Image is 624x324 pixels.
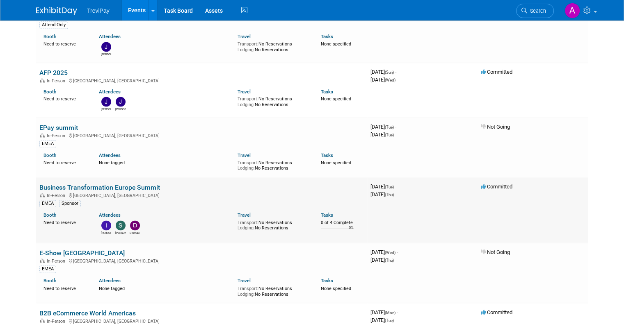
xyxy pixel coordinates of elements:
[370,257,394,263] span: [DATE]
[99,89,121,95] a: Attendees
[47,193,68,198] span: In-Person
[385,125,394,129] span: (Tue)
[385,250,395,255] span: (Wed)
[43,212,56,218] a: Booth
[395,69,396,75] span: -
[101,230,111,235] div: Inez Berkhof
[115,106,126,111] div: Jim Salerno
[39,77,364,84] div: [GEOGRAPHIC_DATA], [GEOGRAPHIC_DATA]
[39,192,364,198] div: [GEOGRAPHIC_DATA], [GEOGRAPHIC_DATA]
[39,257,364,264] div: [GEOGRAPHIC_DATA], [GEOGRAPHIC_DATA]
[39,124,78,131] a: EPay summit
[238,278,251,283] a: Travel
[39,317,364,324] div: [GEOGRAPHIC_DATA], [GEOGRAPHIC_DATA]
[370,124,396,130] span: [DATE]
[370,317,394,323] span: [DATE]
[40,78,45,82] img: In-Person Event
[385,193,394,197] span: (Thu)
[385,258,394,263] span: (Thu)
[321,89,333,95] a: Tasks
[321,34,333,39] a: Tasks
[385,318,394,322] span: (Tue)
[116,97,126,106] img: Jim Salerno
[101,220,111,230] img: Inez Berkhof
[395,184,396,190] span: -
[238,34,251,39] a: Travel
[115,230,126,235] div: Sara Ouhsine
[321,220,364,226] div: 0 of 4 Complete
[39,249,125,257] a: E-Show [GEOGRAPHIC_DATA]
[238,284,309,297] div: No Reservations No Reservations
[321,278,333,283] a: Tasks
[43,89,56,95] a: Booth
[370,131,394,138] span: [DATE]
[385,78,395,82] span: (Wed)
[321,96,351,102] span: None specified
[99,284,231,291] div: None tagged
[99,34,121,39] a: Attendees
[238,95,309,107] div: No Reservations No Reservations
[101,42,111,52] img: Jeff Coppolo
[101,106,111,111] div: Jay Iannnini
[99,278,121,283] a: Attendees
[40,193,45,197] img: In-Person Event
[321,152,333,158] a: Tasks
[481,69,512,75] span: Committed
[40,258,45,263] img: In-Person Event
[238,40,309,52] div: No Reservations No Reservations
[43,40,87,47] div: Need to reserve
[87,7,110,14] span: TreviPay
[43,34,56,39] a: Booth
[370,184,396,190] span: [DATE]
[101,52,111,57] div: Jeff Coppolo
[238,152,251,158] a: Travel
[116,220,126,230] img: Sara Ouhsine
[238,41,258,47] span: Transport:
[47,318,68,324] span: In-Person
[238,160,258,165] span: Transport:
[565,3,580,18] img: Alen Lovric
[130,220,140,230] img: Donnachad Krüger
[47,78,68,84] span: In-Person
[397,249,398,255] span: -
[238,291,255,297] span: Lodging:
[527,8,546,14] span: Search
[516,4,554,18] a: Search
[99,212,121,218] a: Attendees
[321,160,351,165] span: None specified
[43,152,56,158] a: Booth
[321,41,351,47] span: None specified
[385,310,395,315] span: (Mon)
[370,77,395,83] span: [DATE]
[39,265,56,273] div: EMEA
[39,309,136,317] a: B2B eCommerce World Americas
[385,133,394,137] span: (Tue)
[238,96,258,102] span: Transport:
[321,212,333,218] a: Tasks
[481,124,510,130] span: Not Going
[39,132,364,138] div: [GEOGRAPHIC_DATA], [GEOGRAPHIC_DATA]
[99,152,121,158] a: Attendees
[43,95,87,102] div: Need to reserve
[43,159,87,166] div: Need to reserve
[238,165,255,171] span: Lodging:
[481,249,510,255] span: Not Going
[481,184,512,190] span: Committed
[36,7,77,15] img: ExhibitDay
[370,249,398,255] span: [DATE]
[238,102,255,107] span: Lodging:
[397,309,398,315] span: -
[238,212,251,218] a: Travel
[385,185,394,189] span: (Tue)
[370,309,398,315] span: [DATE]
[370,191,394,197] span: [DATE]
[99,159,231,166] div: None tagged
[238,225,255,231] span: Lodging:
[238,220,258,225] span: Transport:
[321,285,351,291] span: None specified
[481,309,512,315] span: Committed
[39,200,56,207] div: EMEA
[39,69,68,77] a: AFP 2025
[101,97,111,106] img: Jay Iannnini
[238,218,309,231] div: No Reservations No Reservations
